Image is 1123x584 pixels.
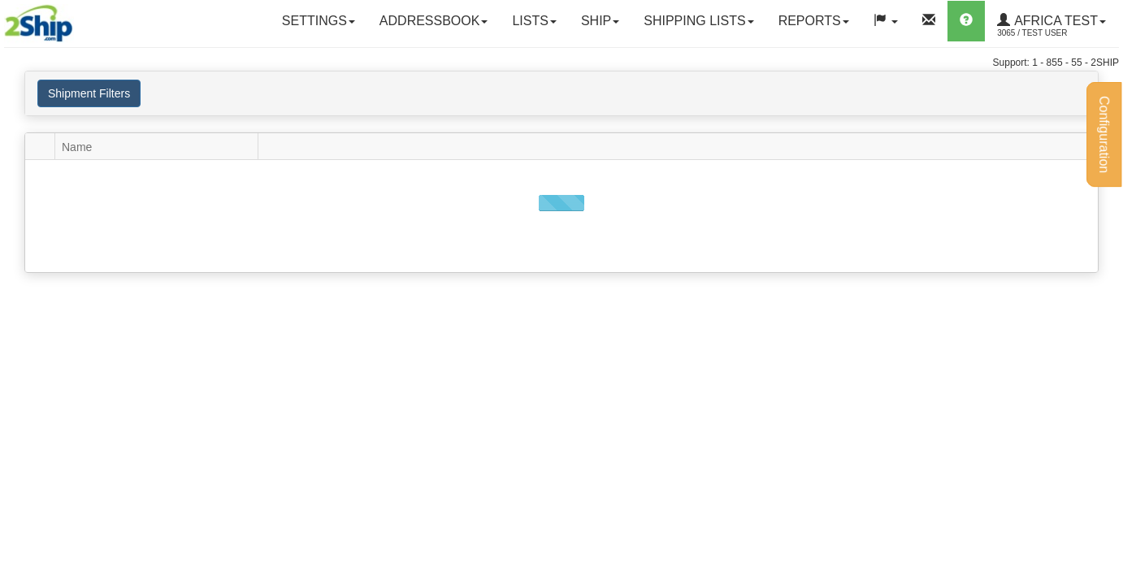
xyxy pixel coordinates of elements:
[500,1,568,41] a: Lists
[270,1,367,41] a: Settings
[367,1,501,41] a: Addressbook
[985,1,1118,41] a: Africa Test 3065 / TEST USER
[997,25,1119,41] span: 3065 / TEST USER
[4,4,74,45] img: logo3065.jpg
[631,1,765,41] a: Shipping lists
[569,1,631,41] a: Ship
[37,80,141,107] button: Shipment Filters
[1086,82,1121,187] button: Configuration
[4,56,1119,70] div: Support: 1 - 855 - 55 - 2SHIP
[766,1,861,41] a: Reports
[1010,14,1098,28] span: Africa Test
[1086,209,1121,374] iframe: chat widget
